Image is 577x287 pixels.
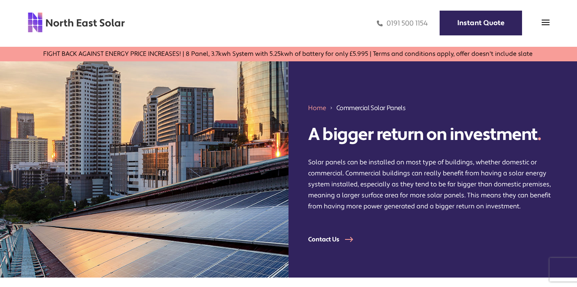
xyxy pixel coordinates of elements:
[308,157,557,212] p: Solar panels can be installed on most type of buildings, whether domestic or commercial. Commerci...
[537,123,541,145] span: .
[377,19,383,28] img: phone icon
[377,19,428,28] a: 0191 500 1154
[308,104,326,112] a: Home
[27,12,125,33] img: north east solar logo
[440,11,522,35] a: Instant Quote
[542,18,550,26] img: menu icon
[336,103,405,112] span: Commercial Solar Panels
[329,103,333,112] img: 211688_forward_arrow_icon.svg
[308,124,557,145] h1: A bigger return on investment
[308,235,363,243] a: Contact Us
